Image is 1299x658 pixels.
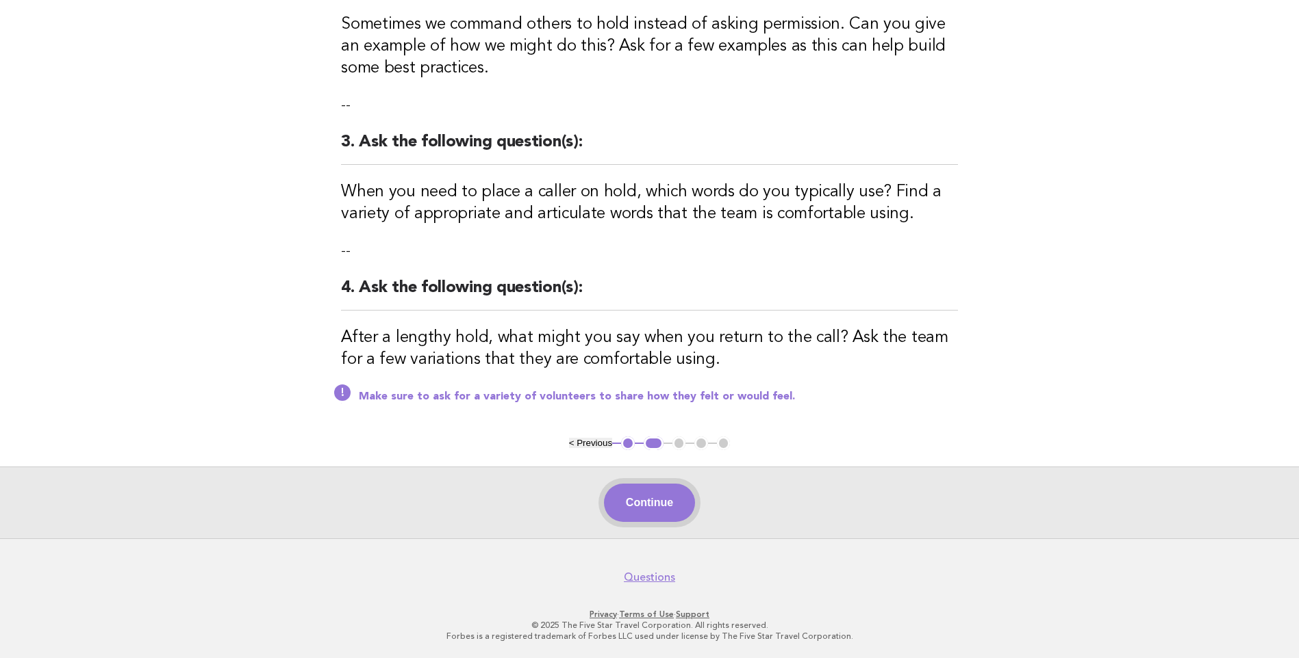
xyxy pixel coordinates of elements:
[676,609,709,619] a: Support
[621,436,635,450] button: 1
[231,620,1069,631] p: © 2025 The Five Star Travel Corporation. All rights reserved.
[341,131,958,165] h2: 3. Ask the following question(s):
[624,570,675,584] a: Questions
[590,609,617,619] a: Privacy
[341,241,958,261] p: --
[644,436,664,450] button: 2
[359,390,958,404] p: Make sure to ask for a variety of volunteers to share how they felt or would feel.
[341,327,958,371] h3: After a lengthy hold, what might you say when you return to the call? Ask the team for a few vari...
[341,277,958,311] h2: 4. Ask the following question(s):
[341,181,958,225] h3: When you need to place a caller on hold, which words do you typically use? Find a variety of appr...
[341,14,958,79] h3: Sometimes we command others to hold instead of asking permission. Can you give an example of how ...
[619,609,674,619] a: Terms of Use
[604,484,695,522] button: Continue
[569,438,612,448] button: < Previous
[341,96,958,115] p: --
[231,609,1069,620] p: · ·
[231,631,1069,642] p: Forbes is a registered trademark of Forbes LLC used under license by The Five Star Travel Corpora...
